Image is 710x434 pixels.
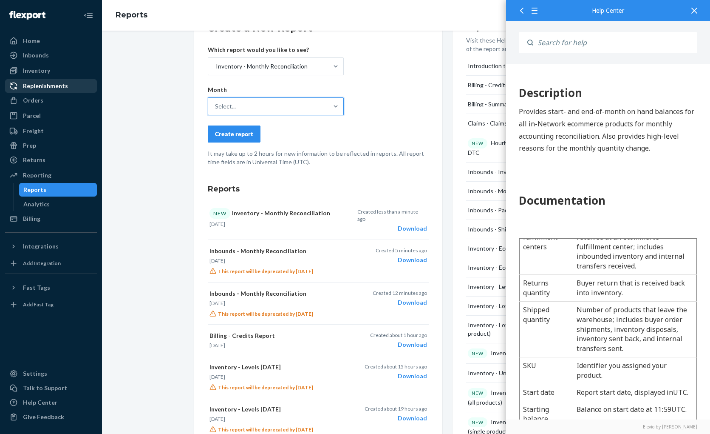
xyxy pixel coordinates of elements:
a: Replenishments [5,79,97,93]
div: Download [373,298,427,307]
div: Inventory - Units in Long Term Storage [468,369,571,377]
a: Home [5,34,97,48]
div: Freight [23,127,44,135]
p: It may take up to 2 hours for new information to be reflected in reports. All report time fields ... [208,149,429,166]
div: NEW [209,208,230,219]
p: This report will be deprecated by [DATE] [209,384,353,391]
div: Download [376,256,427,264]
button: Inventory - Levels [DATE] [466,277,605,297]
button: Create report [208,126,260,143]
p: This report is currently , but will be launching to all merchants soon. if you would like to requ... [13,56,191,117]
td: Number of products that leave the warehouse; includes buyer order shipments, inventory disposals,... [67,372,190,428]
div: Create report [215,130,253,138]
a: Inbounds [5,49,97,62]
div: Inventory - Lot tracking and FEFO (single product) [468,321,594,338]
a: Analytics [19,197,97,211]
button: Introduction to Reporting [466,57,605,76]
button: Inbounds - Packages [466,201,605,220]
div: Billing - Credits Report [468,81,528,89]
p: This report will be deprecated by [DATE] [209,426,353,433]
div: Reports [23,186,46,194]
a: Talk to Support [5,381,97,395]
p: This report will be deprecated by [DATE] [209,310,353,317]
div: Give Feedback [23,413,64,421]
p: Which report would you like to see? [208,46,344,54]
div: Inventory - Levels [DATE] [468,283,536,291]
a: Reports [116,10,147,20]
a: Parcel [5,109,97,123]
time: [DATE] [209,416,225,422]
strong: Documentation [13,263,99,279]
p: Created about 19 hours ago [365,405,427,412]
div: Add Fast Tag [23,301,54,308]
div: Download [365,414,427,423]
a: Add Integration [5,257,97,270]
a: Inventory [5,64,97,77]
div: Inventory - Monthly Reconciliation [216,62,308,71]
button: Give Feedback [5,410,97,424]
p: Month [208,86,344,94]
button: Claims - Claims Submitted [466,114,605,133]
button: Inventory - Units in Long Term Storage [466,364,605,383]
div: Download [365,372,427,380]
div: Help Center [23,398,57,407]
button: Billing - Credits Report [466,76,605,95]
button: Billing - Summary Report [466,95,605,114]
p: Visit these Help Center articles to get a description of the report and column details. [466,36,605,53]
td: Buyer return that is received back into inventory. [67,345,190,372]
a: Orders [5,94,97,107]
td: Shipped quantity [14,372,67,428]
ol: breadcrumbs [109,3,154,28]
a: Reports [19,183,97,197]
button: NEWInventory - Monthly Reconciliation[DATE]Created less than a minute agoDownload [208,201,429,240]
div: Introduction to Reporting [468,62,537,70]
p: Created 5 minutes ago [376,247,427,254]
button: Fast Tags [5,281,97,294]
div: Hourly Inventory Levels Report - RS & DTC [468,138,595,157]
p: Inventory - Monthly Reconciliation [209,208,353,219]
button: Inventory - Ecommerce Monthly Reconciliation [466,239,605,258]
img: Flexport logo [9,11,45,20]
div: Inventory - Ecommerce Monthly Reconciliation [468,244,592,253]
div: Inventory - Ecommerce Transaction History [468,263,584,272]
a: Please reach out to [GEOGRAPHIC_DATA] [29,82,161,91]
strong: NOTE: [13,57,34,67]
p: NEW [472,419,484,426]
button: Inventory - Lot tracking and FEFO (single product) [466,316,605,343]
button: Close Navigation [80,7,97,24]
div: Billing - Summary Report [468,100,532,108]
div: Inventory - Monthly Reconciliation [468,348,583,359]
a: Prep [5,139,97,152]
button: Inbounds - Monthly Reconciliation [466,182,605,201]
p: Created about 15 hours ago [365,363,427,370]
div: Download [370,340,427,349]
strong: only available to select merchants [13,57,188,79]
div: Download [357,224,427,233]
a: Freight [5,124,97,138]
div: Home [23,37,40,45]
button: Inbounds - Monthly Reconciliation[DATE]This report will be deprecated by [DATE]Created 5 minutes ... [208,240,429,282]
p: Inbounds - Monthly Reconciliation [209,247,353,255]
button: Inbounds - Inventory Reconciliation [466,163,605,182]
div: Fast Tags [23,283,50,292]
p: Billing - Credits Report [209,331,353,340]
div: Orders [23,96,43,105]
button: NEWInventory - Monthly Reconciliation [466,343,605,364]
button: NEWInventory Detail Report - LOT & FEFO (all products) [466,383,605,412]
time: [DATE] [209,257,225,264]
div: Select... [215,102,236,111]
td: Number of products scanned and received at an ecommerce fulfillment center; includes inbounded in... [67,289,190,345]
a: Billing [5,212,97,226]
div: Inbounds - Packages [468,206,523,214]
td: Returns quantity [14,345,67,372]
button: Inbounds - Shipping Plan Reconciliation [466,220,605,239]
span: Chat [20,6,37,14]
button: Integrations [5,240,97,253]
div: Replenishments [23,82,68,90]
button: Inventory - Lot tracking and FEFO (all products) [466,297,605,316]
div: Claims - Claims Submitted [468,119,537,128]
div: Integrations [23,242,59,251]
div: Inbounds - Shipping Plan Reconciliation [468,225,572,234]
div: Billing [23,214,40,223]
